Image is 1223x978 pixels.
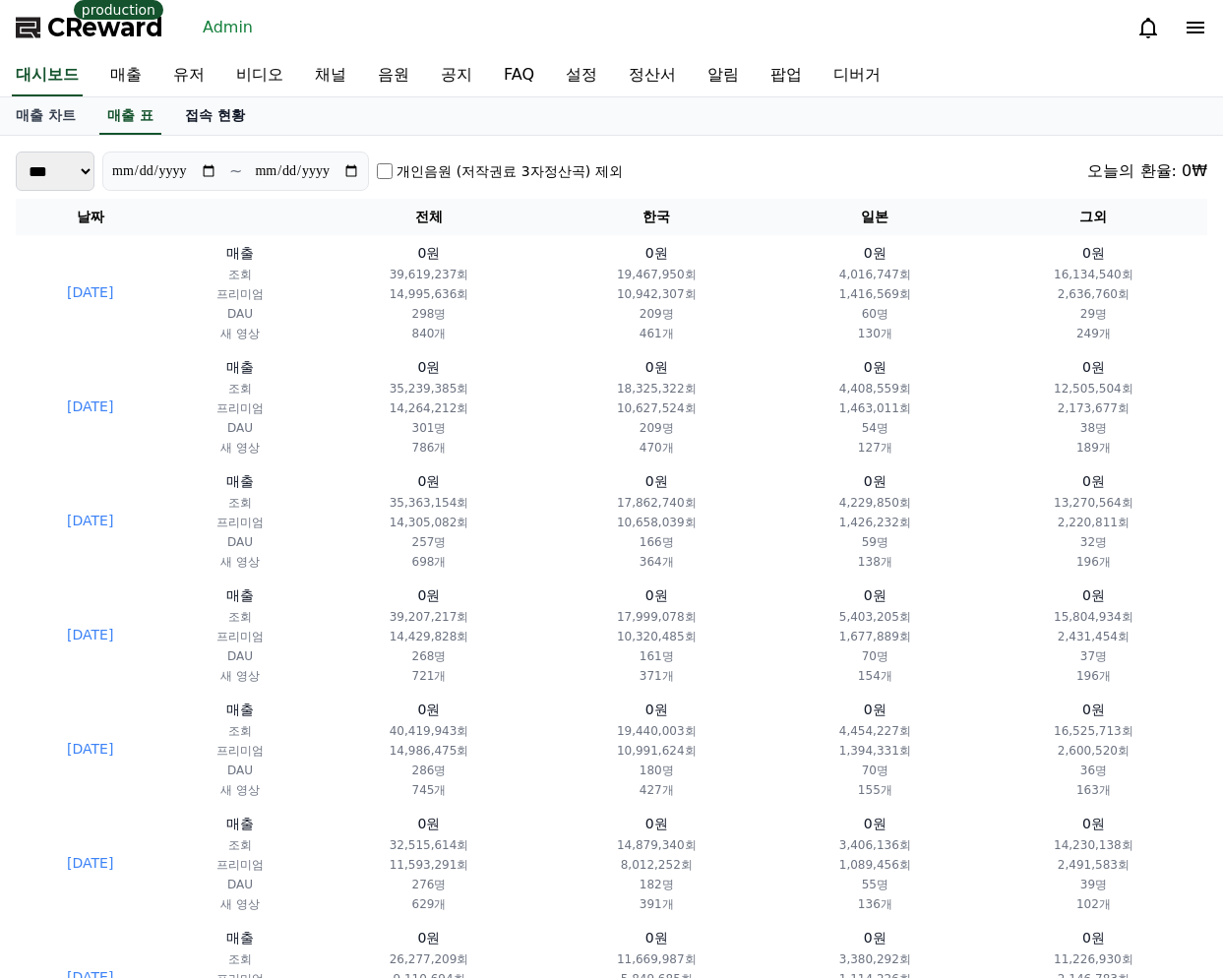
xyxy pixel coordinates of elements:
a: 설정 [550,55,613,96]
p: 427개 [551,782,763,798]
p: 0원 [988,243,1199,263]
p: 14,879,340회 [551,837,763,853]
p: 0원 [551,700,763,719]
p: 조회 [172,837,307,853]
p: 0원 [323,700,534,719]
td: [DATE] [16,806,164,920]
td: [DATE] [16,692,164,806]
p: DAU [172,877,307,892]
p: 0원 [778,243,972,263]
p: 매출 [172,357,307,377]
p: 2,491,583회 [988,857,1199,873]
p: 2,431,454회 [988,629,1199,644]
td: [DATE] [16,349,164,463]
p: 8,012,252회 [551,857,763,873]
p: 조회 [172,951,307,967]
div: 오늘의 환율: 0₩ [1087,159,1207,183]
span: CReward [47,12,163,43]
p: 364개 [551,554,763,570]
p: 4,016,747회 [778,267,972,282]
p: 0원 [551,357,763,377]
p: 0원 [988,928,1199,947]
p: 16,525,713회 [988,723,1199,739]
p: 163개 [988,782,1199,798]
p: 새 영상 [172,896,307,912]
p: 29명 [988,306,1199,322]
p: 189개 [988,440,1199,456]
p: 0원 [988,357,1199,377]
p: 301명 [323,420,534,436]
span: Settings [291,653,339,669]
p: 14,986,475회 [323,743,534,759]
p: 138개 [778,554,972,570]
p: 32,515,614회 [323,837,534,853]
p: 371개 [551,668,763,684]
p: 470개 [551,440,763,456]
a: 채널 [299,55,362,96]
p: 조회 [172,609,307,625]
p: 2,173,677회 [988,400,1199,416]
p: 프리미엄 [172,743,307,759]
p: 461개 [551,326,763,341]
p: 10,942,307회 [551,286,763,302]
p: 14,429,828회 [323,629,534,644]
a: Admin [195,12,261,43]
p: 721개 [323,668,534,684]
p: 0원 [778,700,972,719]
p: 209명 [551,420,763,436]
p: 0원 [778,928,972,947]
p: 2,600,520회 [988,743,1199,759]
p: 1,089,456회 [778,857,972,873]
p: 286명 [323,763,534,778]
p: 프리미엄 [172,629,307,644]
p: 13,270,564회 [988,495,1199,511]
p: 629개 [323,896,534,912]
p: 196개 [988,554,1199,570]
p: 새 영상 [172,554,307,570]
a: 매출 표 [99,97,161,135]
p: 0원 [323,814,534,833]
p: 0원 [323,243,534,263]
p: 54명 [778,420,972,436]
td: [DATE] [16,235,164,349]
p: 0원 [988,700,1199,719]
p: 매출 [172,814,307,833]
span: Home [50,653,85,669]
p: 38명 [988,420,1199,436]
p: 60명 [778,306,972,322]
p: 매출 [172,928,307,947]
th: 한국 [543,199,770,235]
p: 0원 [778,471,972,491]
p: 매출 [172,471,307,491]
p: 209명 [551,306,763,322]
p: 조회 [172,267,307,282]
p: 매출 [172,585,307,605]
p: 5,403,205회 [778,609,972,625]
p: 14,264,212회 [323,400,534,416]
p: DAU [172,534,307,550]
p: 17,999,078회 [551,609,763,625]
p: 166명 [551,534,763,550]
p: 4,229,850회 [778,495,972,511]
p: 10,991,624회 [551,743,763,759]
p: 프리미엄 [172,400,307,416]
p: 0원 [323,471,534,491]
a: 매출 [94,55,157,96]
p: 11,669,987회 [551,951,763,967]
a: Settings [254,624,378,673]
p: DAU [172,763,307,778]
p: 36명 [988,763,1199,778]
p: 2,220,811회 [988,515,1199,530]
th: 전체 [315,199,542,235]
p: 0원 [778,585,972,605]
p: 1,394,331회 [778,743,972,759]
p: 1,677,889회 [778,629,972,644]
a: 접속 현황 [169,97,261,135]
a: 대시보드 [12,55,83,96]
p: 130개 [778,326,972,341]
p: 0원 [778,357,972,377]
p: DAU [172,648,307,664]
p: 136개 [778,896,972,912]
p: 19,440,003회 [551,723,763,739]
p: 0원 [551,471,763,491]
